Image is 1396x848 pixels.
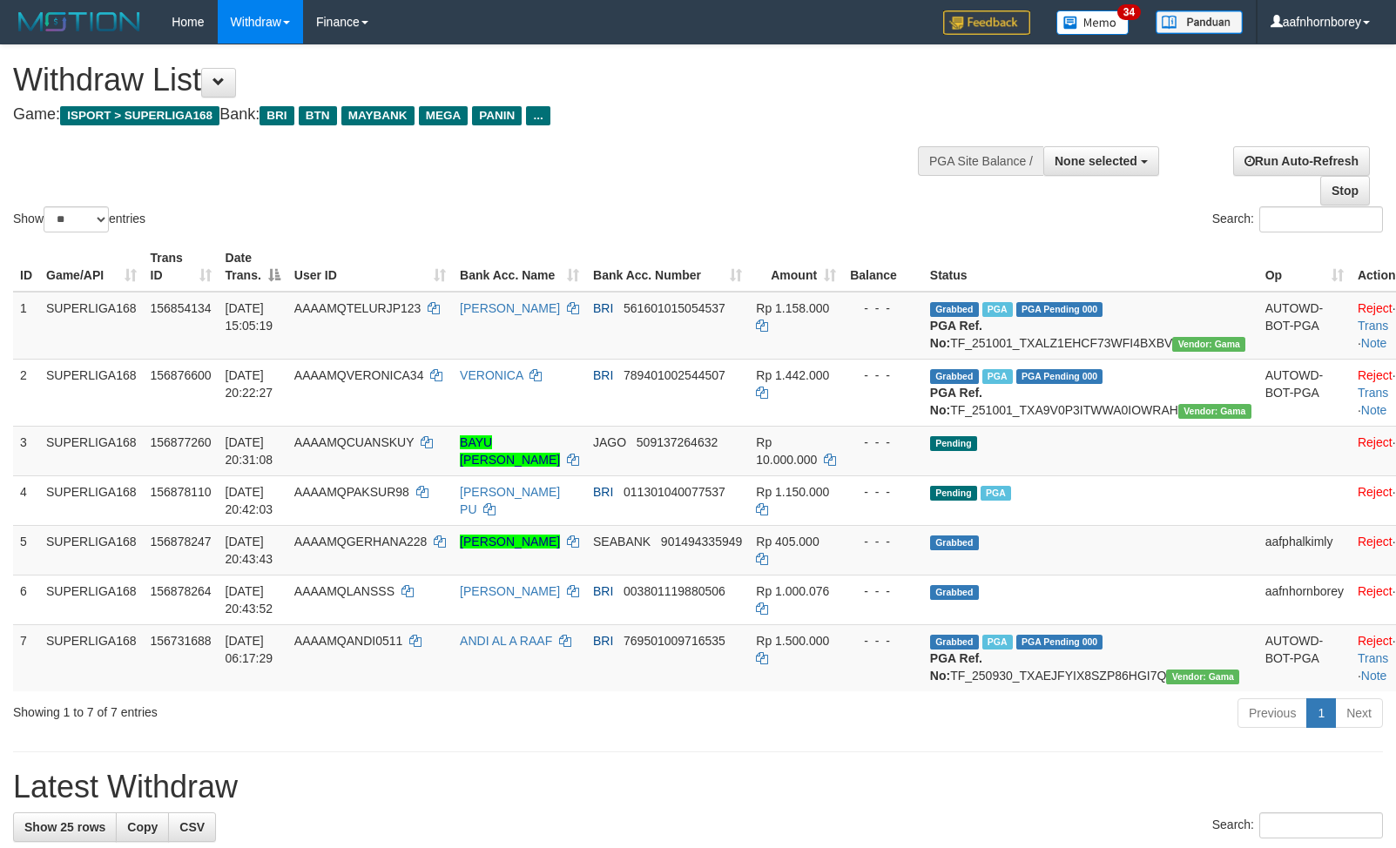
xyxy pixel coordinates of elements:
img: Button%20Memo.svg [1056,10,1130,35]
span: Vendor URL: https://trx31.1velocity.biz [1178,404,1251,419]
span: MEGA [419,106,469,125]
td: 7 [13,624,39,691]
label: Search: [1212,812,1383,838]
span: 156876600 [151,368,212,382]
span: 156878264 [151,584,212,598]
a: Reject [1358,485,1393,499]
a: [PERSON_NAME] PU [460,485,560,516]
img: panduan.png [1156,10,1243,34]
h4: Game: Bank: [13,106,914,124]
td: 5 [13,525,39,575]
span: Marked by aafromsomean [982,635,1013,649]
a: Show 25 rows [13,812,117,842]
span: BRI [593,368,613,382]
span: Grabbed [930,585,979,600]
span: Copy 769501009716535 to clipboard [624,634,725,648]
span: AAAAMQLANSSS [294,584,395,598]
td: SUPERLIGA168 [39,575,144,624]
input: Search: [1259,206,1383,232]
th: Bank Acc. Name: activate to sort column ascending [453,242,586,292]
span: MAYBANK [341,106,415,125]
a: Note [1361,403,1387,417]
td: TF_251001_TXALZ1EHCF73WFI4BXBV [923,292,1258,360]
span: Grabbed [930,369,979,384]
button: None selected [1043,146,1159,176]
span: 156878110 [151,485,212,499]
a: Reject [1358,535,1393,549]
span: Grabbed [930,535,979,550]
span: BRI [260,106,293,125]
th: Date Trans.: activate to sort column descending [219,242,287,292]
div: - - - [850,367,916,384]
td: AUTOWD-BOT-PGA [1258,359,1351,426]
span: Rp 405.000 [756,535,819,549]
span: Show 25 rows [24,820,105,834]
span: Rp 1.500.000 [756,634,829,648]
td: TF_251001_TXA9V0P3ITWWA0IOWRAH [923,359,1258,426]
b: PGA Ref. No: [930,319,982,350]
span: Copy 789401002544507 to clipboard [624,368,725,382]
span: Grabbed [930,635,979,649]
span: Rp 10.000.000 [756,435,817,467]
a: [PERSON_NAME] [460,301,560,315]
span: 156878247 [151,535,212,549]
th: User ID: activate to sort column ascending [287,242,453,292]
th: Status [923,242,1258,292]
span: Rp 1.000.076 [756,584,829,598]
span: ... [526,106,550,125]
select: Showentries [44,206,109,232]
span: Rp 1.158.000 [756,301,829,315]
div: Showing 1 to 7 of 7 entries [13,697,569,721]
td: SUPERLIGA168 [39,359,144,426]
td: SUPERLIGA168 [39,475,144,525]
img: Feedback.jpg [943,10,1030,35]
a: [PERSON_NAME] [460,535,560,549]
b: PGA Ref. No: [930,651,982,683]
b: PGA Ref. No: [930,386,982,417]
a: Copy [116,812,169,842]
span: PGA Pending [1016,369,1103,384]
span: Copy 003801119880506 to clipboard [624,584,725,598]
span: [DATE] 20:43:43 [226,535,273,566]
span: None selected [1055,154,1137,168]
td: SUPERLIGA168 [39,624,144,691]
span: Marked by aafsengchandara [982,302,1013,317]
td: 3 [13,426,39,475]
a: Note [1361,336,1387,350]
img: MOTION_logo.png [13,9,145,35]
span: ISPORT > SUPERLIGA168 [60,106,219,125]
input: Search: [1259,812,1383,838]
h1: Withdraw List [13,63,914,98]
th: ID [13,242,39,292]
a: Stop [1320,176,1370,205]
span: AAAAMQGERHANA228 [294,535,428,549]
h1: Latest Withdraw [13,770,1383,804]
span: Copy 901494335949 to clipboard [661,535,742,549]
span: Vendor URL: https://trx31.1velocity.biz [1166,670,1239,684]
span: [DATE] 20:22:27 [226,368,273,400]
a: 1 [1306,698,1336,728]
td: AUTOWD-BOT-PGA [1258,292,1351,360]
span: Copy 509137264632 to clipboard [637,435,718,449]
td: 1 [13,292,39,360]
th: Bank Acc. Number: activate to sort column ascending [586,242,749,292]
a: [PERSON_NAME] [460,584,560,598]
span: 156877260 [151,435,212,449]
span: 156854134 [151,301,212,315]
a: Note [1361,669,1387,683]
span: [DATE] 20:31:08 [226,435,273,467]
span: PGA Pending [1016,635,1103,649]
td: AUTOWD-BOT-PGA [1258,624,1351,691]
a: Reject [1358,301,1393,315]
a: VERONICA [460,368,523,382]
a: Run Auto-Refresh [1233,146,1370,176]
div: - - - [850,299,916,317]
a: Reject [1358,435,1393,449]
span: AAAAMQVERONICA34 [294,368,424,382]
span: BTN [299,106,337,125]
a: BAYU [PERSON_NAME] [460,435,560,467]
a: Previous [1238,698,1307,728]
span: AAAAMQANDI0511 [294,634,403,648]
span: BRI [593,301,613,315]
span: Grabbed [930,302,979,317]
